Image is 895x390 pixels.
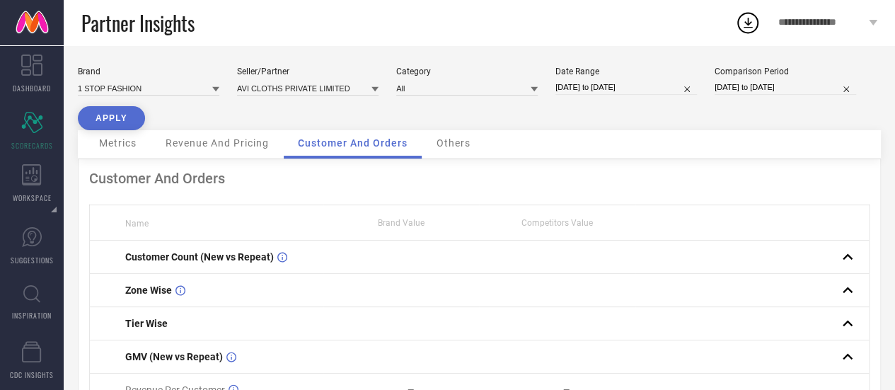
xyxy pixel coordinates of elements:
span: DASHBOARD [13,83,51,93]
span: Brand Value [378,218,425,228]
span: Tier Wise [125,318,168,329]
div: Brand [78,67,219,76]
div: Seller/Partner [237,67,379,76]
button: APPLY [78,106,145,130]
span: Customer Count (New vs Repeat) [125,251,274,263]
div: Open download list [735,10,761,35]
span: Others [437,137,470,149]
span: WORKSPACE [13,193,52,203]
span: CDC INSIGHTS [10,369,54,380]
div: Comparison Period [715,67,856,76]
input: Select comparison period [715,80,856,95]
input: Select date range [555,80,697,95]
span: Revenue And Pricing [166,137,269,149]
div: Date Range [555,67,697,76]
span: SCORECARDS [11,140,53,151]
span: Partner Insights [81,8,195,38]
span: Name [125,219,149,229]
span: Competitors Value [521,218,593,228]
span: Customer And Orders [298,137,408,149]
div: Category [396,67,538,76]
span: SUGGESTIONS [11,255,54,265]
span: INSPIRATION [12,310,52,321]
span: GMV (New vs Repeat) [125,351,223,362]
span: Metrics [99,137,137,149]
span: Zone Wise [125,285,172,296]
div: Customer And Orders [89,170,870,187]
